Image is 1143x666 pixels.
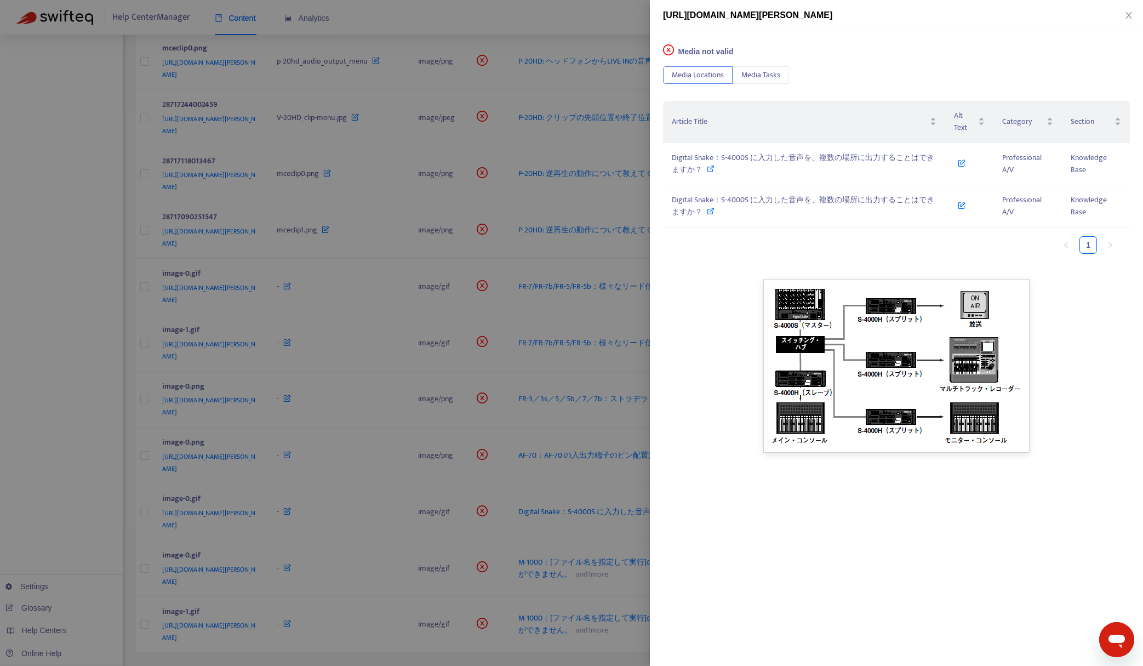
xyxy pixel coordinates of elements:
li: Previous Page [1058,236,1075,254]
button: left [1058,236,1075,254]
span: Professional A/V [1002,193,1042,218]
span: [URL][DOMAIN_NAME][PERSON_NAME] [663,10,832,20]
span: right [1107,242,1113,248]
button: Media Tasks [733,66,789,84]
span: Digital Snake：S-4000S に入力した音声を、複数の場所に出力することはできますか？ [672,151,934,176]
span: Knowledge Base [1071,193,1107,218]
a: 1 [1080,237,1096,253]
span: Article Title [672,116,928,128]
button: right [1101,236,1119,254]
span: Alt Text [954,110,976,134]
iframe: メッセージングウィンドウを開くボタン [1099,622,1134,657]
li: Next Page [1101,236,1119,254]
span: Media not valid [678,47,734,56]
span: Media Tasks [741,69,780,81]
img: Unable to display this image [763,279,1030,453]
span: close-circle [663,44,674,55]
button: Close [1121,10,1136,21]
th: Article Title [663,101,945,143]
span: Section [1071,116,1112,128]
button: Media Locations [663,66,733,84]
span: Professional A/V [1002,151,1042,176]
span: Category [1002,116,1044,128]
span: left [1063,242,1070,248]
span: Media Locations [672,69,724,81]
span: Knowledge Base [1071,151,1107,176]
li: 1 [1079,236,1097,254]
span: close [1124,11,1133,20]
th: Section [1062,101,1130,143]
th: Alt Text [945,101,993,143]
th: Category [993,101,1061,143]
span: Digital Snake：S-4000S に入力した音声を、複数の場所に出力することはできますか？ [672,193,934,218]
